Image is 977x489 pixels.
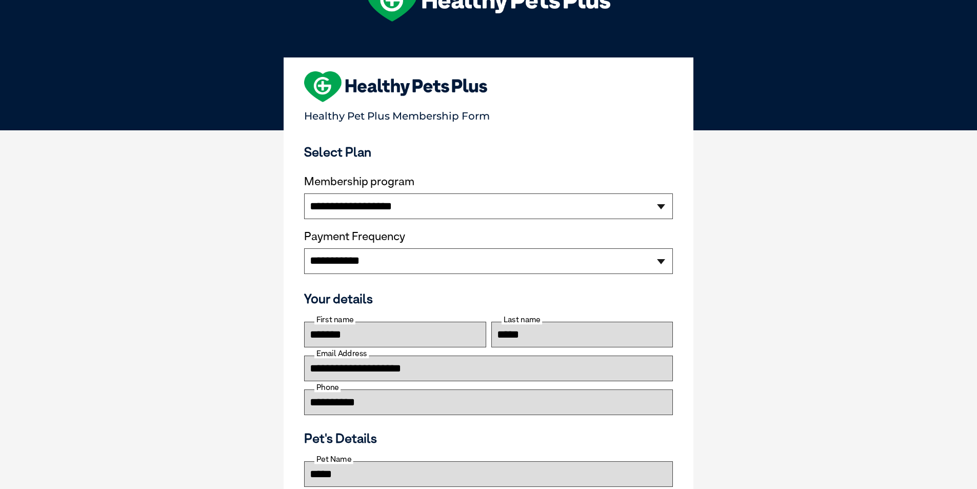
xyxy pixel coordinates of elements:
[304,144,673,160] h3: Select Plan
[314,315,355,324] label: First name
[304,175,673,188] label: Membership program
[502,315,542,324] label: Last name
[314,349,369,358] label: Email Address
[314,383,341,392] label: Phone
[300,431,677,446] h3: Pet's Details
[304,71,487,102] img: heart-shape-hpp-logo-large.png
[304,291,673,306] h3: Your details
[304,230,405,243] label: Payment Frequency
[304,105,673,122] p: Healthy Pet Plus Membership Form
